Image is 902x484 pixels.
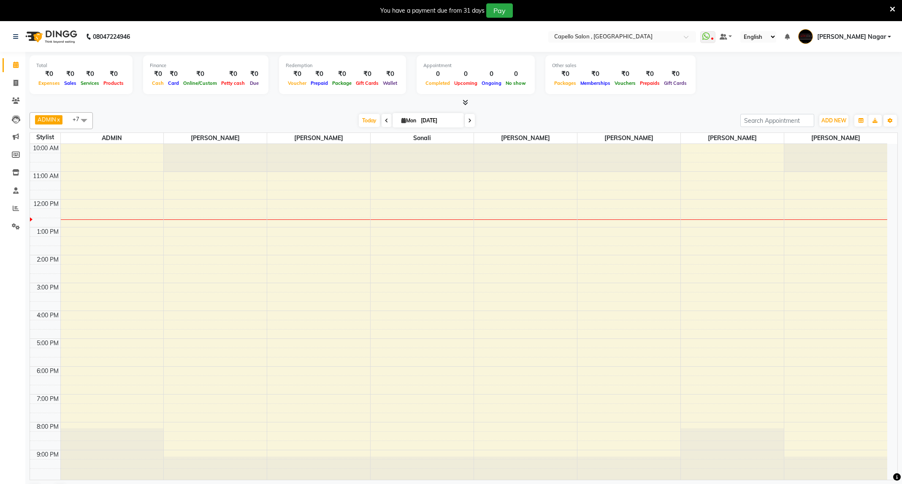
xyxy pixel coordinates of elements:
[577,133,680,143] span: [PERSON_NAME]
[578,80,612,86] span: Memberships
[740,114,814,127] input: Search Appointment
[56,116,60,123] a: x
[286,62,399,69] div: Redemption
[479,69,504,79] div: 0
[61,133,164,143] span: ADMIN
[380,6,485,15] div: You have a payment due from 31 days
[418,114,460,127] input: 2025-09-01
[35,227,60,236] div: 1:00 PM
[359,114,380,127] span: Today
[354,80,381,86] span: Gift Cards
[612,80,638,86] span: Vouchers
[35,395,60,403] div: 7:00 PM
[31,172,60,181] div: 11:00 AM
[79,80,101,86] span: Services
[552,62,689,69] div: Other sales
[423,80,452,86] span: Completed
[638,80,662,86] span: Prepaids
[35,283,60,292] div: 3:00 PM
[479,80,504,86] span: Ongoing
[474,133,577,143] span: [PERSON_NAME]
[73,116,86,122] span: +7
[552,80,578,86] span: Packages
[423,69,452,79] div: 0
[62,69,79,79] div: ₹0
[166,80,181,86] span: Card
[62,80,79,86] span: Sales
[423,62,528,69] div: Appointment
[181,69,219,79] div: ₹0
[35,367,60,376] div: 6:00 PM
[150,62,262,69] div: Finance
[101,69,126,79] div: ₹0
[35,339,60,348] div: 5:00 PM
[286,80,309,86] span: Voucher
[371,133,474,143] span: Sonali
[504,69,528,79] div: 0
[32,200,60,208] div: 12:00 PM
[452,69,479,79] div: 0
[248,80,261,86] span: Due
[381,80,399,86] span: Wallet
[309,69,330,79] div: ₹0
[578,69,612,79] div: ₹0
[219,69,247,79] div: ₹0
[93,25,130,49] b: 08047224946
[31,144,60,153] div: 10:00 AM
[164,133,267,143] span: [PERSON_NAME]
[79,69,101,79] div: ₹0
[817,32,886,41] span: [PERSON_NAME] Nagar
[150,80,166,86] span: Cash
[330,80,354,86] span: Package
[35,311,60,320] div: 4:00 PM
[35,450,60,459] div: 9:00 PM
[638,69,662,79] div: ₹0
[681,133,784,143] span: [PERSON_NAME]
[286,69,309,79] div: ₹0
[36,69,62,79] div: ₹0
[22,25,79,49] img: logo
[101,80,126,86] span: Products
[181,80,219,86] span: Online/Custom
[309,80,330,86] span: Prepaid
[36,80,62,86] span: Expenses
[354,69,381,79] div: ₹0
[166,69,181,79] div: ₹0
[35,255,60,264] div: 2:00 PM
[381,69,399,79] div: ₹0
[267,133,370,143] span: [PERSON_NAME]
[662,80,689,86] span: Gift Cards
[452,80,479,86] span: Upcoming
[798,29,813,44] img: Capello Manish Nagar
[35,422,60,431] div: 8:00 PM
[150,69,166,79] div: ₹0
[821,117,846,124] span: ADD NEW
[247,69,262,79] div: ₹0
[504,80,528,86] span: No show
[552,69,578,79] div: ₹0
[38,116,56,123] span: ADMIN
[36,62,126,69] div: Total
[612,69,638,79] div: ₹0
[330,69,354,79] div: ₹0
[662,69,689,79] div: ₹0
[784,133,887,143] span: [PERSON_NAME]
[30,133,60,142] div: Stylist
[486,3,513,18] button: Pay
[819,115,848,127] button: ADD NEW
[219,80,247,86] span: Petty cash
[399,117,418,124] span: Mon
